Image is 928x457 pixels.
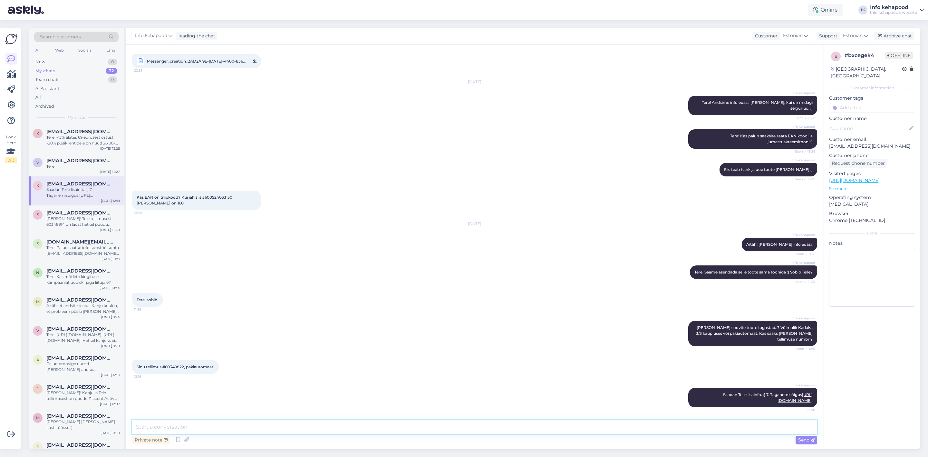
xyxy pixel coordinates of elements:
p: Customer name [829,115,915,122]
span: Messenger_creation_2AD2A19E-[DATE]-4400-8366-421C7DD810DD.mp4 [147,57,246,65]
div: Archived [35,103,54,110]
div: Saadan Teile lisainfo. :) 7. Taganemisõigus [URL][DOMAIN_NAME]. [46,187,120,198]
div: [DATE] 12:07 [100,402,120,406]
p: [EMAIL_ADDRESS][DOMAIN_NAME] [829,143,915,150]
span: a [36,357,39,362]
div: Customer [752,33,778,39]
span: Estonian [843,32,863,39]
div: [DATE] 12:19 [101,198,120,203]
div: [DATE] 11:40 [100,227,120,232]
span: j [37,386,39,391]
div: [DATE] [132,79,817,85]
span: Info kehapood [791,260,815,265]
div: [DATE] 9:24 [101,314,120,319]
a: Messenger_creation_2AD2A19E-[DATE]-4400-8366-421C7DD810DD.mp422:53 [132,54,261,68]
span: m [36,299,40,304]
span: Tere! Kas palun saaksite saata EAN koodi ja jumestuskreemitooni :) [730,134,814,144]
div: [GEOGRAPHIC_DATA], [GEOGRAPHIC_DATA] [831,66,902,79]
p: Customer phone [829,152,915,159]
span: s [37,241,39,246]
span: sulg.beauty@gmail.com [46,239,113,245]
span: [PERSON_NAME] soovite toote tagastada? Võimalik Kadaka 3/3 kaupluses või pakiautomaat. Kas saaks ... [696,325,814,342]
div: 0 [108,76,117,83]
span: Send [798,437,815,443]
div: [PERSON_NAME]! Teie tellimusest 60348914 on laost hetkel puudu Collistar Anti-Age Cleansing Milk ... [46,216,120,227]
input: Add name [829,125,908,132]
span: Kas EAN on triipkood? Kui jah siis 3600524033150 [PERSON_NAME] on 160 [137,195,233,205]
div: All [35,94,41,101]
span: mpupart@gmail.com [46,297,113,303]
div: Info kehapood [870,5,917,10]
div: [DATE] 12:27 [100,169,120,174]
p: Operating system [829,194,915,201]
span: 12:50 [791,408,815,412]
span: v [36,160,39,165]
div: # bxcegek4 [845,52,885,59]
p: Customer tags [829,95,915,102]
div: [DATE] 12:28 [100,146,120,151]
span: Tere! Saame asendada selle toote sama tooniga :) Sobib Teile? [694,270,813,274]
span: nataljamastogina@gmail.com [46,268,113,274]
span: sepprale@gmail.com [46,442,113,448]
div: [PERSON_NAME] [PERSON_NAME] ilusti töösse :) [46,419,120,431]
div: Tere! [URL][DOMAIN_NAME], [URL][DOMAIN_NAME]. Hetkel kahjuks ei ole kumbagi laos, oleme teinud te... [46,332,120,343]
div: [DATE] [132,221,817,227]
span: Seen ✓ 11:56 [791,115,815,120]
div: Socials [77,46,93,55]
span: Tere! Andsime info edasi. [PERSON_NAME], kui on midagi selgunud. :) [702,100,814,111]
span: vikyyte@yahoo.com [46,158,113,164]
div: Customer information [829,85,915,91]
p: Chrome [TECHNICAL_ID] [829,217,915,224]
span: m [36,415,40,420]
span: Seen ✓ 12:11 [791,346,815,351]
div: Info kehapood's website [870,10,917,15]
div: Support [817,33,837,39]
span: Seen ✓ 15:29 [791,177,815,182]
input: Add a tag [829,103,915,113]
div: Email [105,46,119,55]
span: katrinlehepuu@hotmail.com [46,181,113,187]
p: Visited pages [829,170,915,177]
div: Web [54,46,65,55]
p: Browser [829,210,915,217]
div: Tere! -15% alates 69 eurosest ostust -20% püsiklientidele on nüüd 26.08-28.08 alates 69 eurosest ... [46,134,120,146]
span: v [36,328,39,333]
div: AI Assistant [35,85,59,92]
span: annelimusto@gmail.com [46,355,113,361]
div: My chats [35,68,55,74]
span: Search customers [40,34,81,40]
div: Private note [132,436,170,444]
div: All [34,46,42,55]
div: Archive chat [874,32,914,40]
span: Info kehapood [791,233,815,237]
span: Seen ✓ 9:56 [791,252,815,256]
span: Siis teab hankija uue toote [PERSON_NAME] :) [724,167,813,172]
span: Offline [885,52,913,59]
span: s [37,212,39,217]
div: [DATE] 12:51 [101,373,120,377]
span: siirikaseke@gmail.com [46,210,113,216]
div: Request phone number [829,159,887,168]
span: Seen ✓ 15:28 [791,149,815,154]
span: Info kehapood [791,91,815,95]
span: volanik@mail.ru [46,326,113,332]
div: Tere! Kas mõtlete kingituse kampaaniat uudiskirjaga liitujale? [46,274,120,285]
div: Look Here [5,134,17,163]
div: Tere! Palun saatke info koostöö kohta [EMAIL_ADDRESS][DOMAIN_NAME], edastan [PERSON_NAME] edasi. ... [46,245,120,256]
div: [DATE] 11:50 [101,431,120,435]
span: 15:39 [134,210,158,215]
span: n [36,270,39,275]
div: Team chats [35,76,59,83]
span: 22:53 [134,66,158,75]
span: kadrin.krabbi@gmail.com [46,129,113,134]
span: Info kehapood [791,383,815,388]
div: [DATE] 11:31 [101,256,120,261]
a: Info kehapoodInfo kehapood's website [870,5,924,15]
p: Notes [829,240,915,247]
span: Info kehapood [791,316,815,321]
span: My chats [68,114,85,120]
span: janelilaurimae@gmail.com [46,384,113,390]
span: Estonian [783,32,803,39]
span: Info kehapood [791,158,815,163]
div: [DATE] 10:34 [100,285,120,290]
